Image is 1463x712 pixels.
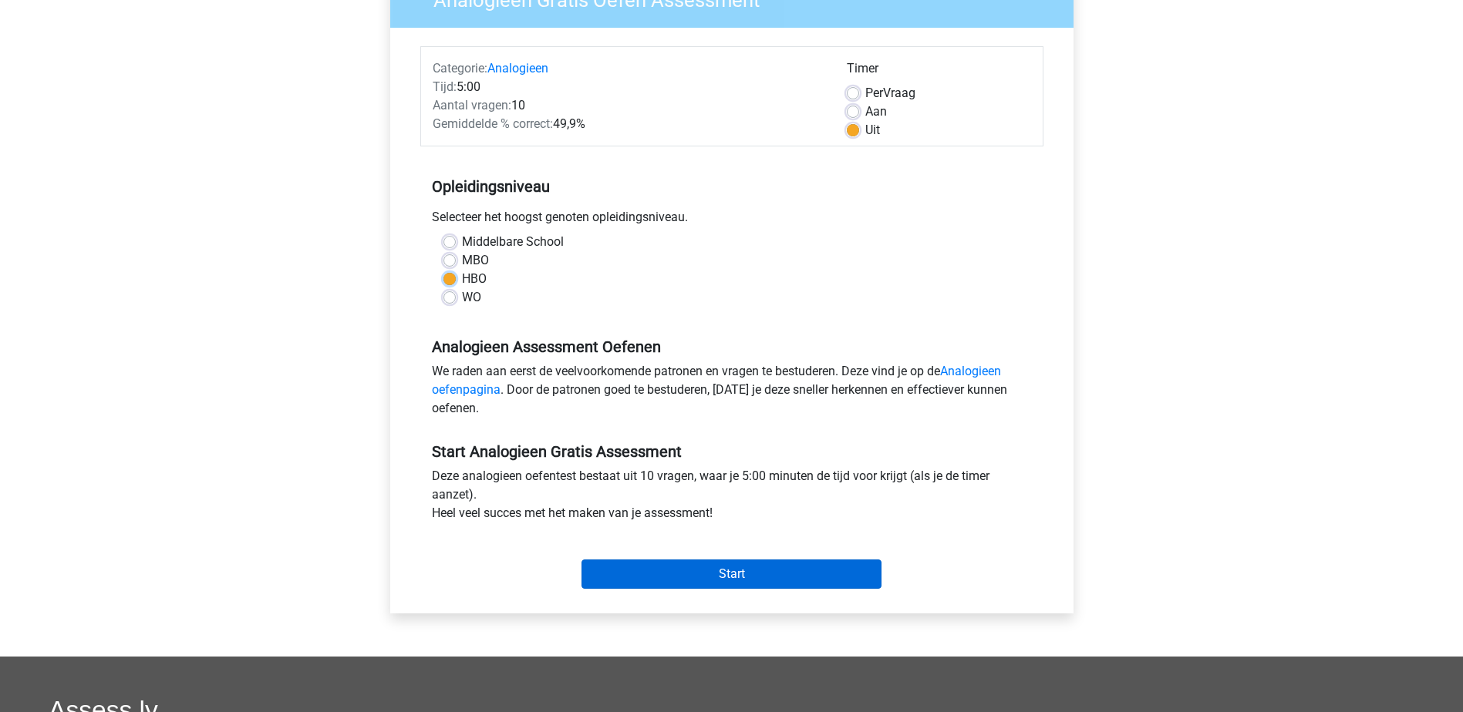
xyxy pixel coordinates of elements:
[865,84,915,102] label: Vraag
[420,208,1043,233] div: Selecteer het hoogst genoten opleidingsniveau.
[865,121,880,139] label: Uit
[433,79,457,94] span: Tijd:
[462,251,489,270] label: MBO
[433,116,553,131] span: Gemiddelde % correct:
[432,442,1032,461] h5: Start Analogieen Gratis Assessment
[421,96,835,115] div: 10
[420,467,1043,529] div: Deze analogieen oefentest bestaat uit 10 vragen, waar je 5:00 minuten de tijd voor krijgt (als je...
[421,78,835,96] div: 5:00
[433,98,511,113] span: Aantal vragen:
[432,171,1032,202] h5: Opleidingsniveau
[462,233,564,251] label: Middelbare School
[865,102,887,121] label: Aan
[865,86,883,100] span: Per
[487,61,548,76] a: Analogieen
[462,288,481,307] label: WO
[432,338,1032,356] h5: Analogieen Assessment Oefenen
[462,270,487,288] label: HBO
[581,559,882,589] input: Start
[433,61,487,76] span: Categorie:
[421,115,835,133] div: 49,9%
[847,59,1031,84] div: Timer
[420,362,1043,424] div: We raden aan eerst de veelvoorkomende patronen en vragen te bestuderen. Deze vind je op de . Door...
